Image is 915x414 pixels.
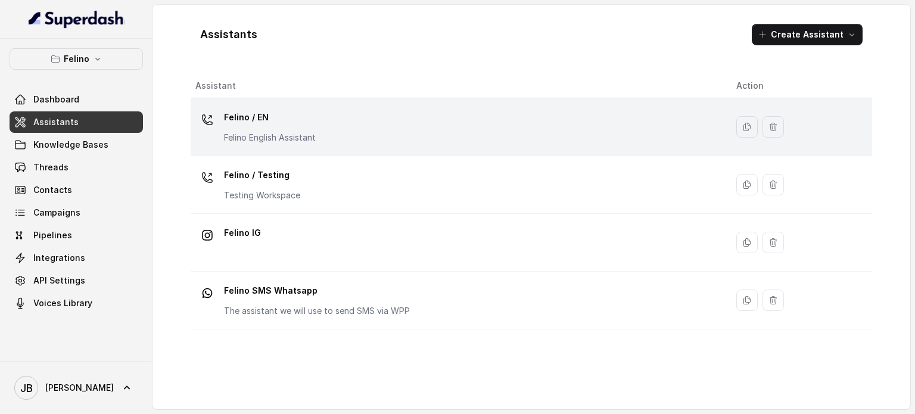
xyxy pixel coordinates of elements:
[10,111,143,133] a: Assistants
[33,297,92,309] span: Voices Library
[224,108,316,127] p: Felino / EN
[224,189,300,201] p: Testing Workspace
[224,223,261,242] p: Felino IG
[20,382,33,394] text: JB
[224,166,300,185] p: Felino / Testing
[224,305,410,317] p: The assistant we will use to send SMS via WPP
[752,24,863,45] button: Create Assistant
[10,225,143,246] a: Pipelines
[33,275,85,287] span: API Settings
[29,10,125,29] img: light.svg
[10,202,143,223] a: Campaigns
[10,270,143,291] a: API Settings
[64,52,89,66] p: Felino
[224,132,316,144] p: Felino English Assistant
[727,74,872,98] th: Action
[200,25,257,44] h1: Assistants
[33,161,69,173] span: Threads
[33,184,72,196] span: Contacts
[10,292,143,314] a: Voices Library
[10,371,143,404] a: [PERSON_NAME]
[224,281,410,300] p: Felino SMS Whatsapp
[10,134,143,155] a: Knowledge Bases
[10,247,143,269] a: Integrations
[33,94,79,105] span: Dashboard
[10,179,143,201] a: Contacts
[10,89,143,110] a: Dashboard
[10,157,143,178] a: Threads
[33,139,108,151] span: Knowledge Bases
[33,252,85,264] span: Integrations
[191,74,727,98] th: Assistant
[45,382,114,394] span: [PERSON_NAME]
[33,116,79,128] span: Assistants
[10,48,143,70] button: Felino
[33,207,80,219] span: Campaigns
[33,229,72,241] span: Pipelines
